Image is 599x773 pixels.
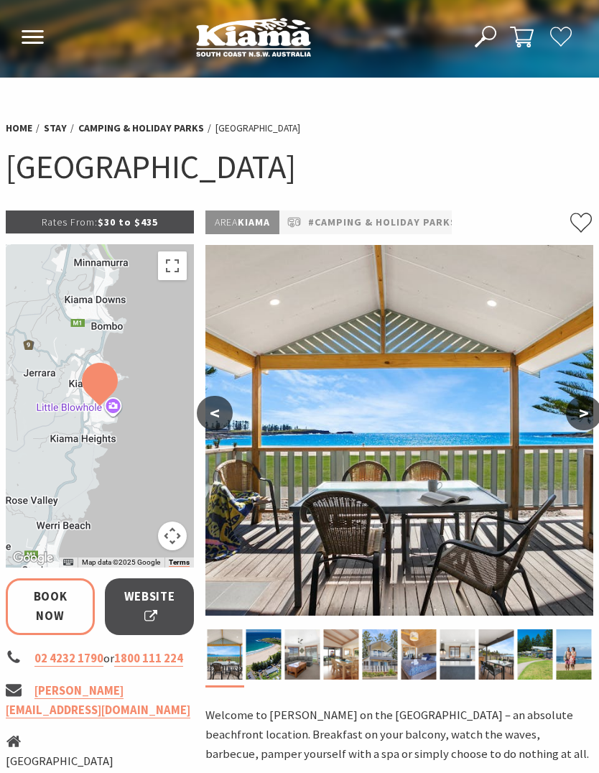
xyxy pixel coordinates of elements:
a: 1800 111 224 [114,651,183,667]
a: Website [105,578,194,635]
img: Enjoy the beachfront view in Cabin 12 [478,629,514,680]
img: Kendalls on the Beach Holiday Park [205,245,593,616]
h1: [GEOGRAPHIC_DATA] [6,145,593,189]
a: Camping & Holiday Parks [78,121,204,135]
span: Area [215,216,238,228]
button: Toggle fullscreen view [158,251,187,280]
img: Kendalls Beach [556,629,591,680]
img: Kendalls on the Beach Holiday Park [323,629,358,680]
img: Kiama Logo [196,17,311,57]
img: Aerial view of Kendalls on the Beach Holiday Park [246,629,281,680]
li: or [6,649,194,669]
a: #Camping & Holiday Parks [308,214,457,231]
img: Kendalls on the Beach Holiday Park [207,629,242,680]
a: Home [6,121,32,135]
img: Kendalls on the Beach Holiday Park [401,629,436,680]
img: Google [9,549,57,568]
a: 02 4232 1790 [34,651,103,667]
a: Open this area in Google Maps (opens a new window) [9,549,57,568]
button: Map camera controls [158,522,187,550]
img: Lounge room in Cabin 12 [284,629,320,680]
span: Map data ©2025 Google [82,558,160,566]
p: Welcome to [PERSON_NAME] on the [GEOGRAPHIC_DATA] – an absolute beachfront location. Breakfast on... [205,706,593,764]
img: Kendalls on the Beach Holiday Park [362,629,397,680]
span: Website [123,588,176,626]
button: < [197,396,233,430]
li: [GEOGRAPHIC_DATA] [215,121,300,136]
a: Terms (opens in new tab) [169,558,190,567]
p: Kiama [205,210,279,234]
a: Book Now [6,578,95,635]
button: Keyboard shortcuts [63,557,73,568]
a: [PERSON_NAME][EMAIL_ADDRESS][DOMAIN_NAME] [6,683,190,718]
a: Stay [44,121,67,135]
li: [GEOGRAPHIC_DATA] [6,752,194,772]
span: Rates From: [42,216,98,228]
p: $30 to $435 [6,210,194,233]
img: Full size kitchen in Cabin 12 [440,629,475,680]
img: Beachfront cabins at Kendalls on the Beach Holiday Park [517,629,552,680]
